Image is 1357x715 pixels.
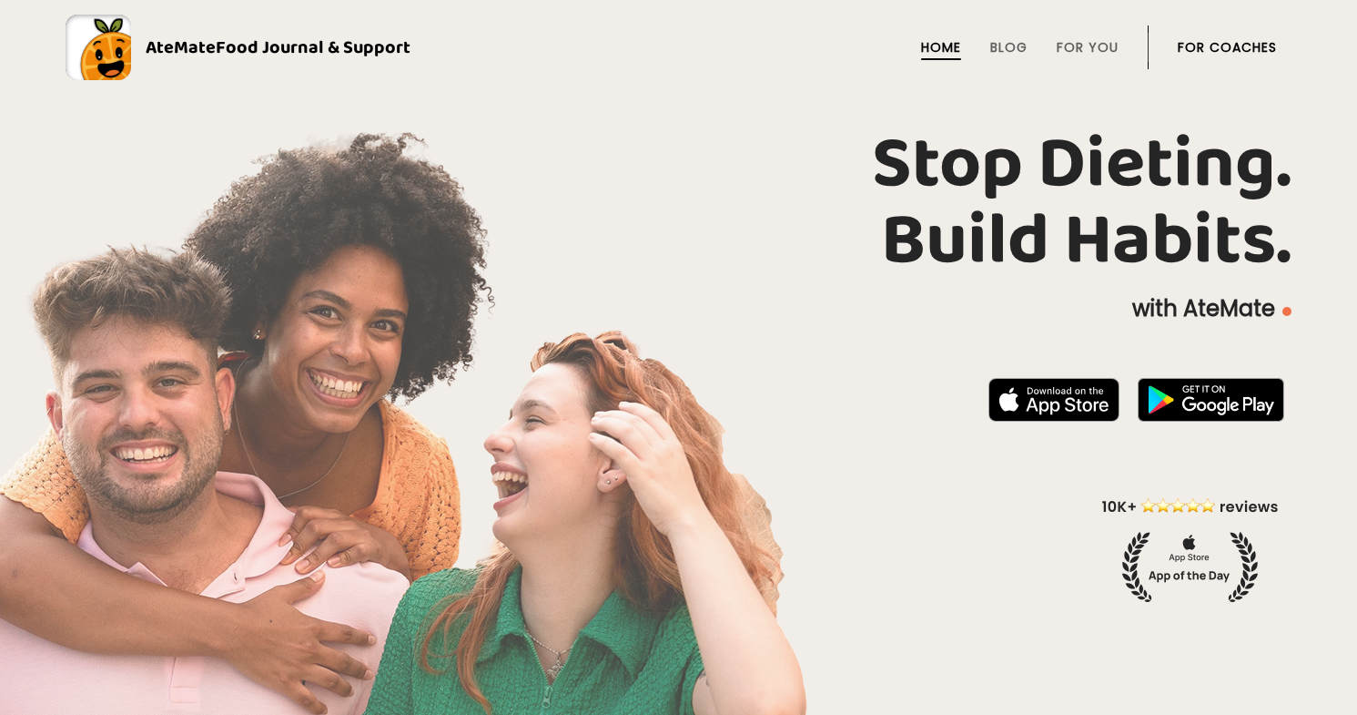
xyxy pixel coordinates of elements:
[66,127,1291,280] h1: Stop Dieting. Build Habits.
[921,40,961,55] a: Home
[216,33,410,62] span: Food Journal & Support
[988,378,1119,422] img: badge-download-apple.svg
[1057,40,1119,55] a: For You
[1138,378,1284,422] img: badge-download-google.png
[66,294,1291,323] p: with AteMate
[1178,40,1277,55] a: For Coaches
[990,40,1028,55] a: Blog
[1089,495,1291,602] img: home-hero-appoftheday.png
[131,33,410,62] div: AteMate
[66,15,1291,80] a: AteMateFood Journal & Support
